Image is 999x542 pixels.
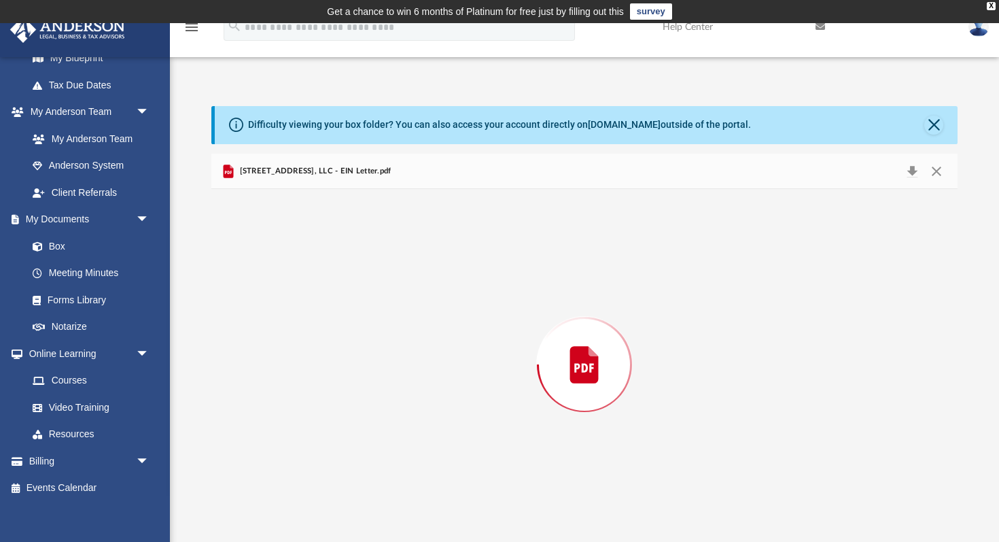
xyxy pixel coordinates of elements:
a: My Documentsarrow_drop_down [10,206,163,233]
a: Online Learningarrow_drop_down [10,340,163,367]
i: menu [183,19,200,35]
a: survey [630,3,672,20]
i: search [227,18,242,33]
a: Billingarrow_drop_down [10,447,170,475]
span: arrow_drop_down [136,340,163,368]
a: Courses [19,367,163,394]
a: My Anderson Teamarrow_drop_down [10,99,163,126]
a: My Blueprint [19,45,163,72]
a: Video Training [19,394,156,421]
button: Close [924,116,943,135]
a: My Anderson Team [19,125,156,152]
div: Difficulty viewing your box folder? You can also access your account directly on outside of the p... [248,118,751,132]
span: arrow_drop_down [136,99,163,126]
a: Client Referrals [19,179,163,206]
a: Box [19,233,156,260]
a: Meeting Minutes [19,260,163,287]
span: arrow_drop_down [136,206,163,234]
a: Anderson System [19,152,163,180]
button: Close [924,162,949,181]
a: Forms Library [19,286,156,314]
span: [STREET_ADDRESS], LLC - EIN Letter.pdf [236,165,391,177]
button: Download [900,162,924,181]
div: Get a chance to win 6 months of Platinum for free just by filling out this [327,3,624,20]
div: Preview [211,154,958,541]
span: arrow_drop_down [136,447,163,475]
a: Tax Due Dates [19,71,170,99]
div: close [987,2,996,10]
a: Notarize [19,314,163,341]
a: Events Calendar [10,475,170,502]
a: menu [183,26,200,35]
a: [DOMAIN_NAME] [588,119,661,130]
a: Resources [19,421,163,448]
img: User Pic [968,17,989,37]
img: Anderson Advisors Platinum Portal [6,16,129,43]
